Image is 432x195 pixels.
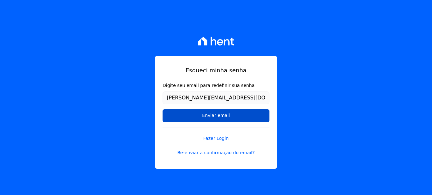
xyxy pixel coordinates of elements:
a: Re-enviar a confirmação do email? [163,149,269,156]
h1: Esqueci minha senha [163,66,269,75]
a: Fazer Login [163,127,269,142]
input: Email [163,91,269,104]
input: Enviar email [163,109,269,122]
label: Digite seu email para redefinir sua senha [163,82,269,89]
